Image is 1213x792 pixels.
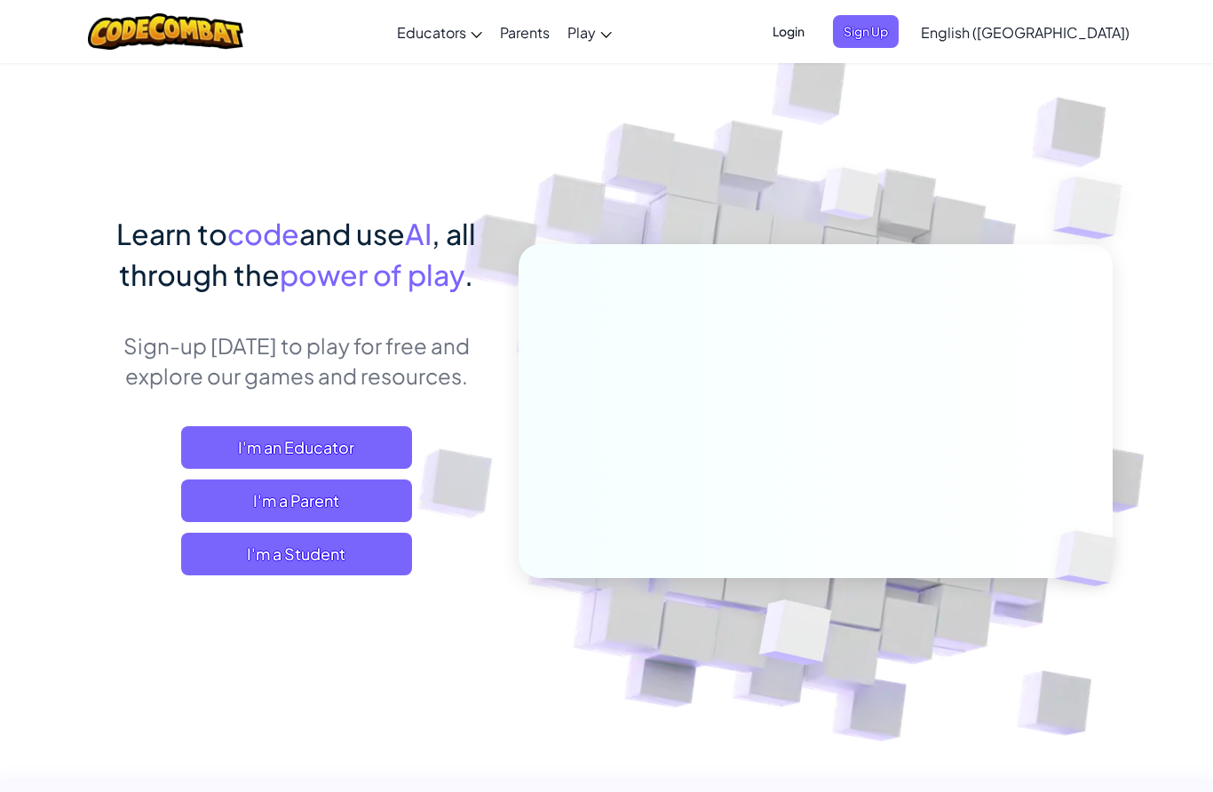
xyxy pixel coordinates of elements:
[559,8,621,56] a: Play
[1018,133,1171,283] img: Overlap cubes
[1026,494,1159,623] img: Overlap cubes
[181,479,412,522] a: I'm a Parent
[921,23,1130,42] span: English ([GEOGRAPHIC_DATA])
[227,216,299,251] span: code
[912,8,1138,56] a: English ([GEOGRAPHIC_DATA])
[116,216,227,251] span: Learn to
[491,8,559,56] a: Parents
[833,15,899,48] button: Sign Up
[397,23,466,42] span: Educators
[788,132,916,265] img: Overlap cubes
[299,216,405,251] span: and use
[181,426,412,469] a: I'm an Educator
[762,15,815,48] button: Login
[567,23,596,42] span: Play
[100,330,492,391] p: Sign-up [DATE] to play for free and explore our games and resources.
[405,216,432,251] span: AI
[280,257,464,292] span: power of play
[716,562,875,709] img: Overlap cubes
[388,8,491,56] a: Educators
[88,13,243,50] img: CodeCombat logo
[464,257,473,292] span: .
[181,533,412,575] button: I'm a Student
